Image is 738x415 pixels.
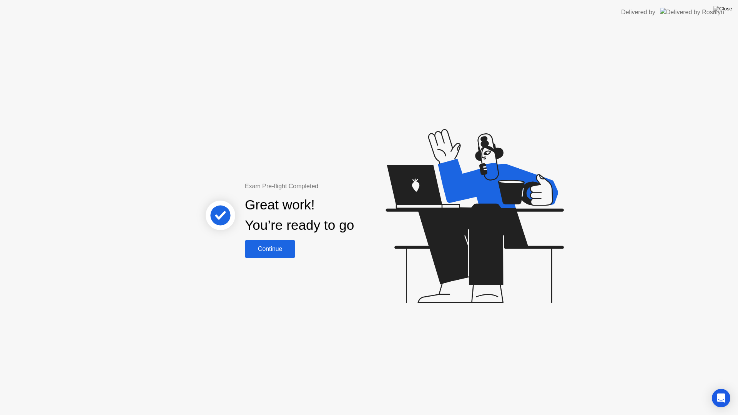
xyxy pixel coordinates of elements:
div: Great work! You’re ready to go [245,195,354,236]
button: Continue [245,240,295,258]
img: Close [713,6,732,12]
div: Continue [247,246,293,252]
div: Exam Pre-flight Completed [245,182,404,191]
div: Open Intercom Messenger [712,389,730,407]
img: Delivered by Rosalyn [660,8,724,17]
div: Delivered by [621,8,655,17]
